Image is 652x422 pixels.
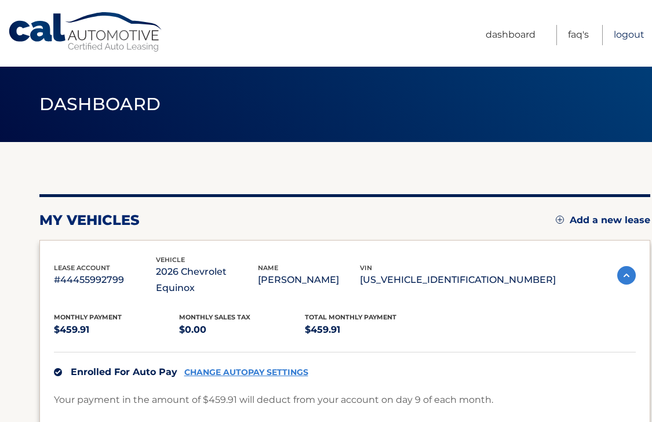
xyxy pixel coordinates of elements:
[556,214,650,226] a: Add a new lease
[39,93,161,115] span: Dashboard
[54,368,62,376] img: check.svg
[360,272,556,288] p: [US_VEHICLE_IDENTIFICATION_NUMBER]
[614,25,644,45] a: Logout
[556,216,564,224] img: add.svg
[54,392,493,408] p: Your payment in the amount of $459.91 will deduct from your account on day 9 of each month.
[617,266,636,285] img: accordion-active.svg
[486,25,536,45] a: Dashboard
[54,272,156,288] p: #44455992799
[360,264,372,272] span: vin
[258,272,360,288] p: [PERSON_NAME]
[568,25,589,45] a: FAQ's
[54,264,110,272] span: lease account
[54,322,180,338] p: $459.91
[156,264,258,296] p: 2026 Chevrolet Equinox
[39,212,140,229] h2: my vehicles
[184,368,308,377] a: CHANGE AUTOPAY SETTINGS
[305,313,396,321] span: Total Monthly Payment
[179,313,250,321] span: Monthly sales Tax
[156,256,185,264] span: vehicle
[258,264,278,272] span: name
[8,12,164,53] a: Cal Automotive
[54,313,122,321] span: Monthly Payment
[179,322,305,338] p: $0.00
[71,366,177,377] span: Enrolled For Auto Pay
[305,322,431,338] p: $459.91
